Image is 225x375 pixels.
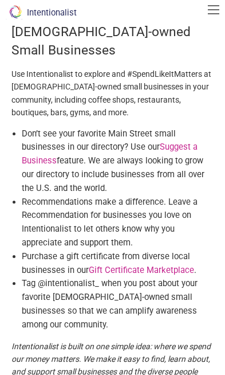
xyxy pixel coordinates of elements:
h3: [DEMOGRAPHIC_DATA]-owned Small Businesses [11,23,214,60]
li: Recommendations make a difference. Leave a Recommendation for businesses you love on Intentionali... [22,196,214,250]
p: Use Intentionalist to explore and #SpendLikeItMatters at [DEMOGRAPHIC_DATA]-owned small businesse... [11,68,214,119]
li: Tag @intentionalist_ when you post about your favorite [DEMOGRAPHIC_DATA]-owned small businesses ... [22,277,214,331]
li: Don’t see your favorite Main Street small businesses in our directory? Use our feature. We are al... [22,127,214,196]
li: Purchase a gift certificate from diverse local businesses in our . [22,250,214,278]
a: Gift Certificate Marketplace [89,265,194,275]
a: Intentionalist [4,7,77,18]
